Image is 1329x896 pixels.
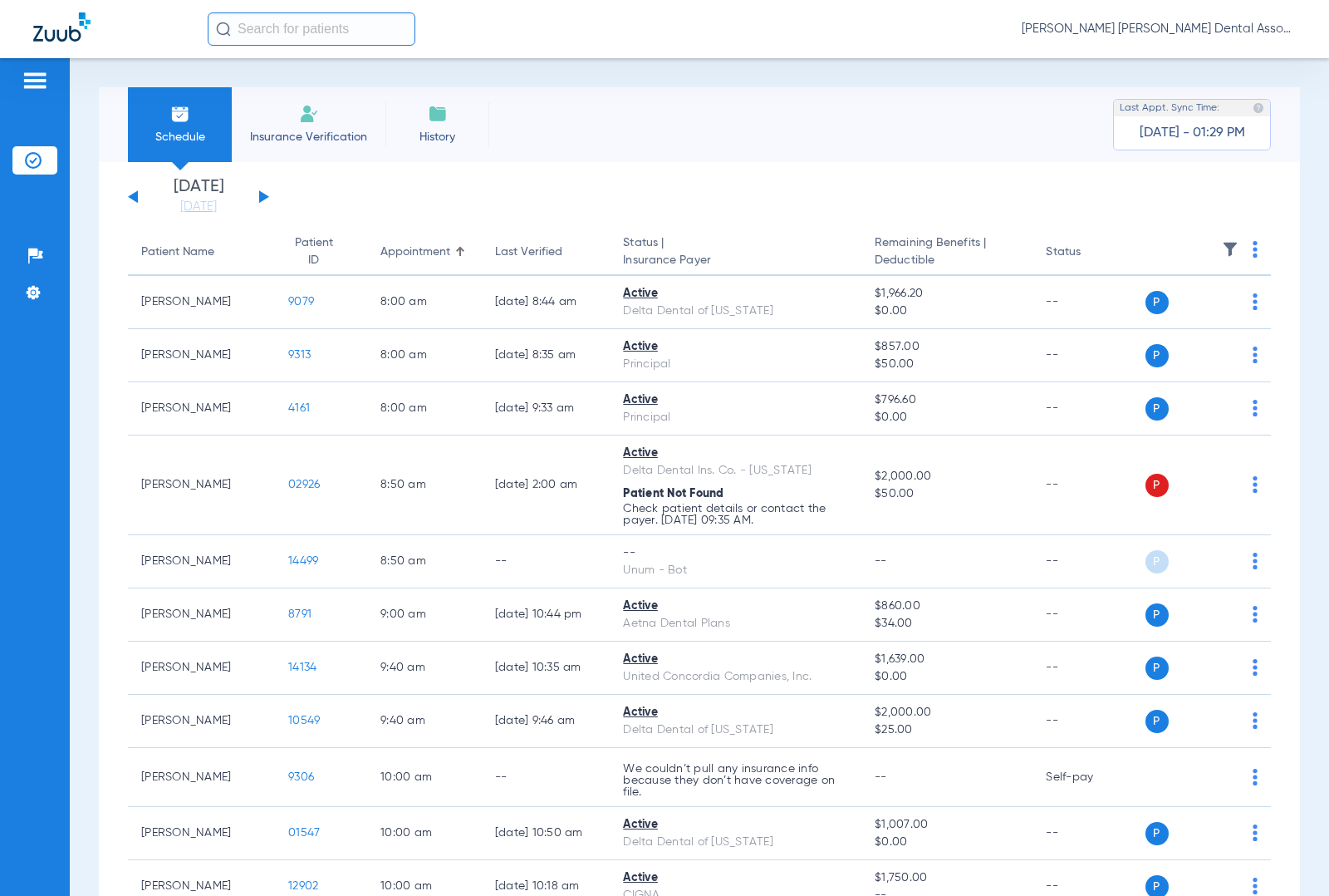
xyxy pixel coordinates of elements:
[128,436,275,535] td: [PERSON_NAME]
[140,129,219,145] span: Schedule
[482,807,611,860] td: [DATE] 10:50 AM
[1145,603,1169,627] span: P
[1253,825,1258,841] img: group-dot-blue.svg
[1253,347,1258,363] img: group-dot-blue.svg
[128,329,275,382] td: [PERSON_NAME]
[1120,100,1219,116] span: Last Appt. Sync Time:
[875,285,1019,303] span: $1,966.20
[875,409,1019,426] span: $0.00
[367,535,482,588] td: 8:50 AM
[623,544,848,562] div: --
[288,349,311,361] span: 9313
[288,479,320,490] span: 02926
[610,229,861,276] th: Status |
[1253,553,1258,569] img: group-dot-blue.svg
[623,303,848,320] div: Delta Dental of [US_STATE]
[623,763,848,798] p: We couldn’t pull any insurance info because they don’t have coverage on file.
[623,252,848,269] span: Insurance Payer
[128,276,275,329] td: [PERSON_NAME]
[288,880,318,892] span: 12902
[208,12,415,46] input: Search for patients
[380,244,468,261] div: Appointment
[1032,588,1145,642] td: --
[623,503,848,526] p: Check patient details or contact the payer. [DATE] 09:35 AM.
[367,436,482,535] td: 8:50 AM
[1032,807,1145,860] td: --
[482,535,611,588] td: --
[1032,329,1145,382] td: --
[367,748,482,807] td: 10:00 AM
[1253,476,1258,493] img: group-dot-blue.svg
[288,771,314,783] span: 9306
[875,303,1019,320] span: $0.00
[288,827,320,839] span: 01547
[149,199,248,215] a: [DATE]
[367,276,482,329] td: 8:00 AM
[623,869,848,887] div: Active
[623,834,848,851] div: Delta Dental of [US_STATE]
[1253,293,1258,310] img: group-dot-blue.svg
[1145,822,1169,845] span: P
[22,71,48,91] img: hamburger-icon
[1032,436,1145,535] td: --
[482,276,611,329] td: [DATE] 8:44 AM
[875,651,1019,668] span: $1,639.00
[244,129,373,145] span: Insurance Verification
[398,129,477,145] span: History
[367,588,482,642] td: 9:00 AM
[1032,695,1145,748] td: --
[1253,659,1258,676] img: group-dot-blue.svg
[1253,102,1264,114] img: last sync help info
[875,816,1019,834] span: $1,007.00
[623,409,848,426] div: Principal
[623,721,848,739] div: Delta Dental of [US_STATE]
[623,391,848,409] div: Active
[1140,125,1245,141] span: [DATE] - 01:29 PM
[875,615,1019,633] span: $34.00
[1032,535,1145,588] td: --
[288,608,311,620] span: 8791
[875,485,1019,503] span: $50.00
[623,651,848,668] div: Active
[380,244,450,261] div: Appointment
[1253,606,1258,623] img: group-dot-blue.svg
[482,382,611,436] td: [DATE] 9:33 AM
[1253,241,1258,258] img: group-dot-blue.svg
[288,234,354,269] div: Patient ID
[367,382,482,436] td: 8:00 AM
[482,642,611,695] td: [DATE] 10:35 AM
[861,229,1032,276] th: Remaining Benefits |
[623,462,848,480] div: Delta Dental Ins. Co. - [US_STATE]
[623,816,848,834] div: Active
[216,22,231,37] img: Search Icon
[623,598,848,615] div: Active
[623,285,848,303] div: Active
[288,402,310,414] span: 4161
[875,721,1019,739] span: $25.00
[875,598,1019,615] span: $860.00
[1032,229,1145,276] th: Status
[1145,710,1169,733] span: P
[482,695,611,748] td: [DATE] 9:46 AM
[367,807,482,860] td: 10:00 AM
[1032,276,1145,329] td: --
[128,588,275,642] td: [PERSON_NAME]
[128,642,275,695] td: [PERSON_NAME]
[141,244,214,261] div: Patient Name
[288,296,314,308] span: 9079
[623,668,848,686] div: United Concordia Companies, Inc.
[288,555,318,567] span: 14499
[367,642,482,695] td: 9:40 AM
[875,468,1019,485] span: $2,000.00
[623,488,723,500] span: Patient Not Found
[875,338,1019,356] span: $857.00
[1145,657,1169,680] span: P
[299,104,319,124] img: Manual Insurance Verification
[1032,748,1145,807] td: Self-pay
[1253,878,1258,894] img: group-dot-blue.svg
[128,748,275,807] td: [PERSON_NAME]
[875,834,1019,851] span: $0.00
[428,104,448,124] img: History
[482,329,611,382] td: [DATE] 8:35 AM
[482,588,611,642] td: [DATE] 10:44 PM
